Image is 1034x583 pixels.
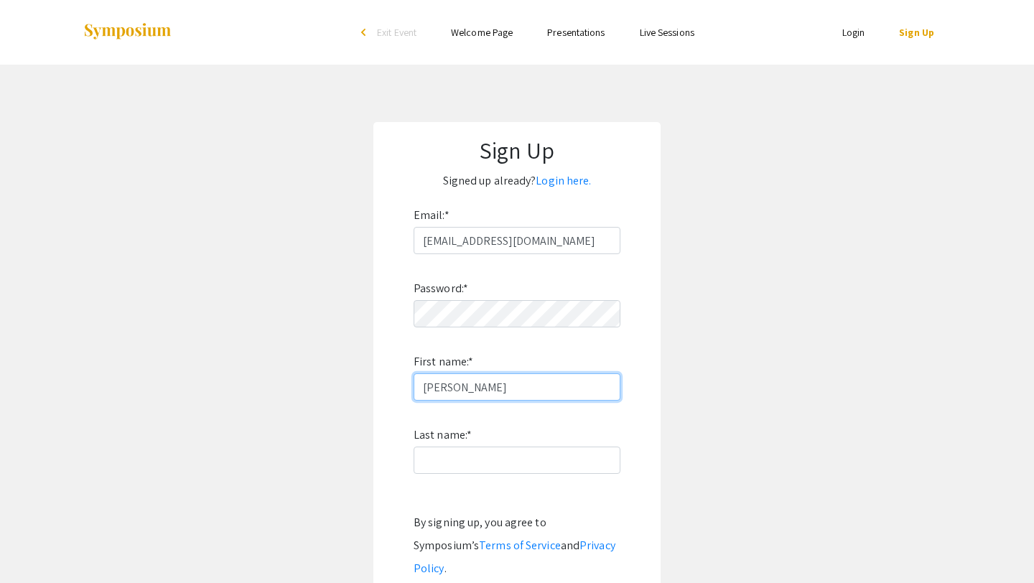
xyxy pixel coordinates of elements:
label: Password: [414,277,468,300]
p: Signed up already? [388,169,646,192]
span: Exit Event [377,26,416,39]
label: First name: [414,350,473,373]
a: Login here. [536,173,591,188]
div: arrow_back_ios [361,28,370,37]
h1: Sign Up [388,136,646,164]
a: Welcome Page [451,26,513,39]
iframe: Chat [11,518,61,572]
label: Last name: [414,424,472,447]
a: Sign Up [899,26,934,39]
img: Symposium by ForagerOne [83,22,172,42]
a: Presentations [547,26,605,39]
a: Privacy Policy [414,538,615,576]
a: Live Sessions [640,26,694,39]
a: Terms of Service [479,538,561,553]
div: By signing up, you agree to Symposium’s and . [414,511,620,580]
label: Email: [414,204,450,227]
a: Login [842,26,865,39]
